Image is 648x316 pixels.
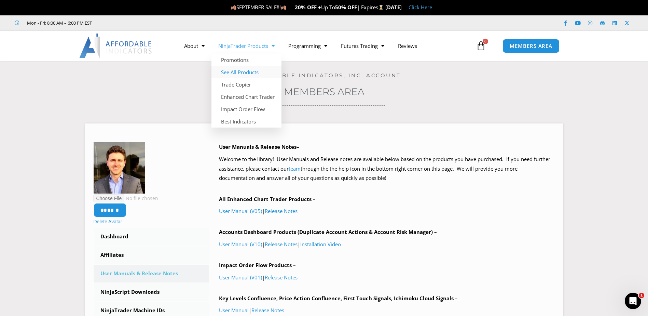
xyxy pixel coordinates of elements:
[281,5,286,10] img: 🍂
[295,4,321,11] strong: 20% OFF +
[219,274,262,281] a: User Manual (V01)
[231,5,236,10] img: 🍂
[281,38,334,54] a: Programming
[219,241,262,248] a: User Manual (V10)
[334,38,391,54] a: Futures Trading
[211,103,281,115] a: Impact Order Flow
[94,228,209,246] a: Dashboard
[101,19,204,26] iframe: Customer reviews powered by Trustpilot
[378,5,384,10] img: ⌛
[219,306,555,315] p: |
[510,43,552,49] span: MEMBERS AREA
[247,72,401,79] a: Affordable Indicators, Inc. Account
[219,155,555,183] p: Welcome to the library! User Manuals and Release notes are available below based on the products ...
[211,66,281,78] a: See All Products
[219,273,555,282] p: |
[94,246,209,264] a: Affiliates
[211,91,281,103] a: Enhanced Chart Trader
[177,38,474,54] nav: Menu
[211,54,281,66] a: Promotions
[300,241,341,248] a: Installation Video
[284,86,364,97] a: Members Area
[335,4,357,11] strong: 50% OFF
[219,228,437,235] b: Accounts Dashboard Products (Duplicate Account Actions & Account Risk Manager) –
[211,78,281,91] a: Trade Copier
[219,307,249,314] a: User Manual
[639,293,644,298] span: 1
[219,207,555,216] p: |
[79,34,153,58] img: LogoAI | Affordable Indicators – NinjaTrader
[94,265,209,282] a: User Manuals & Release Notes
[231,4,385,11] span: SEPTEMBER SALE!!! Up To | Expires
[625,293,641,309] iframe: Intercom live chat
[502,39,560,53] a: MEMBERS AREA
[94,219,122,224] a: Delete Avatar
[251,307,284,314] a: Release Notes
[219,196,316,202] b: All Enhanced Chart Trader Products –
[211,115,281,128] a: Best Indicators
[409,4,432,11] a: Click Here
[219,240,555,249] p: | |
[219,295,458,302] b: Key Levels Confluence, Price Action Confluence, First Touch Signals, Ichimoku Cloud Signals –
[177,38,211,54] a: About
[94,283,209,301] a: NinjaScript Downloads
[265,208,298,214] a: Release Notes
[265,241,298,248] a: Release Notes
[391,38,424,54] a: Reviews
[25,19,92,27] span: Mon - Fri: 8:00 AM – 6:00 PM EST
[385,4,402,11] strong: [DATE]
[94,142,145,194] img: 1608675936449%20(1)23-150x150.jfif
[211,38,281,54] a: NinjaTrader Products
[219,262,296,268] b: Impact Order Flow Products –
[211,54,281,128] ul: NinjaTrader Products
[483,39,488,44] span: 0
[219,208,262,214] a: User Manual (V05)
[289,165,301,172] a: team
[466,36,496,56] a: 0
[219,143,299,150] b: User Manuals & Release Notes–
[265,274,298,281] a: Release Notes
